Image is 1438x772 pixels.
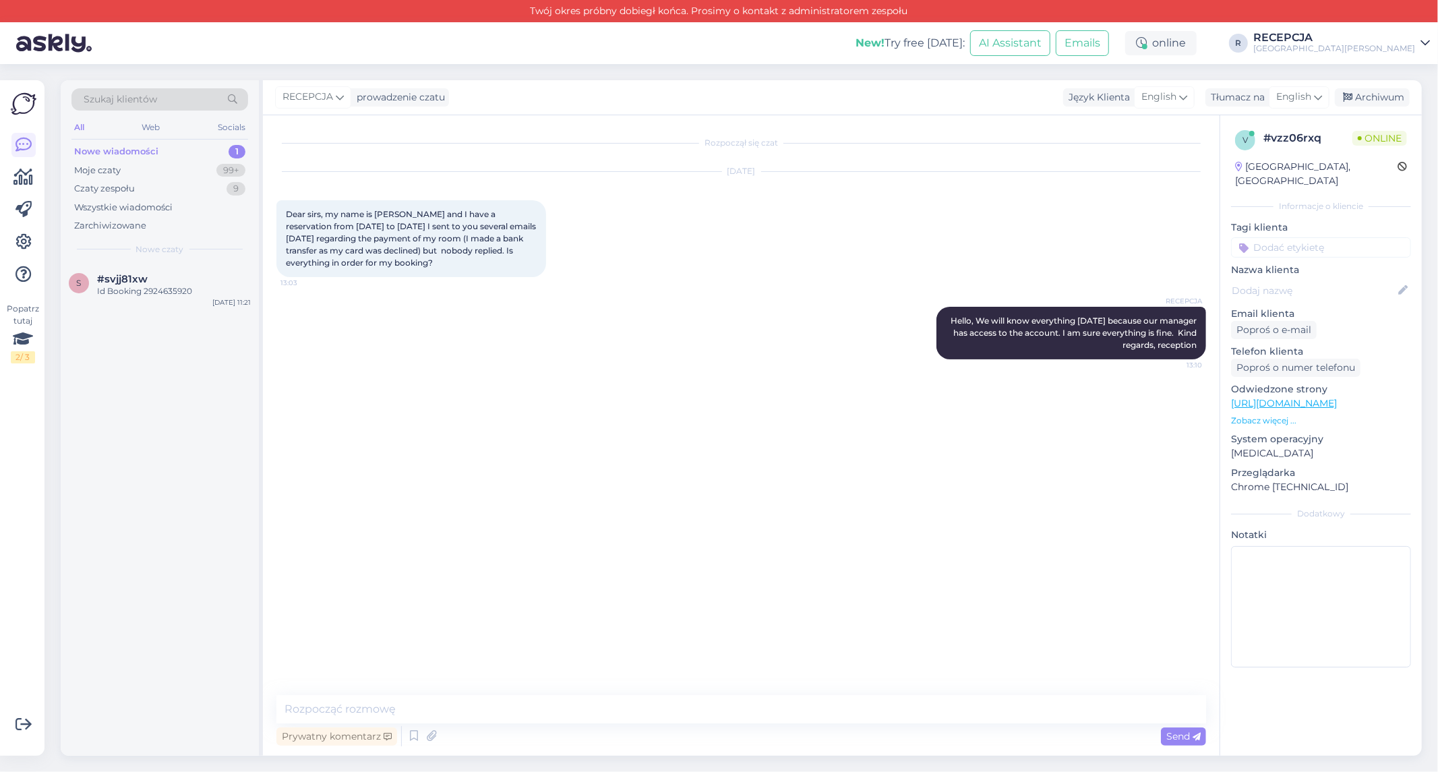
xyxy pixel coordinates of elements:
div: Try free [DATE]: [856,35,965,51]
span: Online [1352,131,1407,146]
div: Prywatny komentarz [276,728,397,746]
p: Chrome [TECHNICAL_ID] [1231,480,1411,494]
div: Rozpoczął się czat [276,137,1206,149]
div: Socials [215,119,248,136]
div: [DATE] [276,165,1206,177]
div: 2 / 3 [11,351,35,363]
div: Moje czaty [74,164,121,177]
div: Id Booking 2924635920 [97,285,251,297]
p: Przeglądarka [1231,466,1411,480]
span: #svjj81xw [97,273,148,285]
div: Dodatkowy [1231,508,1411,520]
span: Szukaj klientów [84,92,157,107]
input: Dodać etykietę [1231,237,1411,258]
div: [GEOGRAPHIC_DATA][PERSON_NAME] [1253,43,1415,54]
p: Odwiedzone strony [1231,382,1411,396]
p: Notatki [1231,528,1411,542]
p: Nazwa klienta [1231,263,1411,277]
a: [URL][DOMAIN_NAME] [1231,397,1337,409]
span: v [1242,135,1248,145]
div: # vzz06rxq [1263,130,1352,146]
span: 13:10 [1151,360,1202,370]
span: Nowe czaty [136,243,184,256]
button: Emails [1056,30,1109,56]
span: RECEPCJA [1151,296,1202,306]
div: Zarchiwizowane [74,219,146,233]
div: Poproś o e-mail [1231,321,1317,339]
span: 13:03 [280,278,331,288]
div: Nowe wiadomości [74,145,158,158]
div: Popatrz tutaj [11,303,35,363]
div: Informacje o kliencie [1231,200,1411,212]
div: 9 [227,182,245,196]
div: Archiwum [1335,88,1410,107]
div: prowadzenie czatu [351,90,445,105]
div: Język Klienta [1063,90,1130,105]
p: [MEDICAL_DATA] [1231,446,1411,461]
div: Czaty zespołu [74,182,135,196]
div: Tłumacz na [1205,90,1265,105]
p: Zobacz więcej ... [1231,415,1411,427]
p: Telefon klienta [1231,345,1411,359]
b: New! [856,36,885,49]
button: AI Assistant [970,30,1050,56]
div: R [1229,34,1248,53]
div: 99+ [216,164,245,177]
div: [GEOGRAPHIC_DATA], [GEOGRAPHIC_DATA] [1235,160,1398,188]
div: [DATE] 11:21 [212,297,251,307]
div: 1 [229,145,245,158]
span: Send [1166,730,1201,742]
div: Web [140,119,163,136]
input: Dodaj nazwę [1232,283,1396,298]
div: Wszystkie wiadomości [74,201,173,214]
div: All [71,119,87,136]
span: Hello, We will know everything [DATE] because our manager has access to the account. I am sure ev... [951,316,1199,350]
div: Poproś o numer telefonu [1231,359,1360,377]
img: Askly Logo [11,91,36,117]
div: online [1125,31,1197,55]
div: RECEPCJA [1253,32,1415,43]
span: English [1141,90,1176,105]
p: Tagi klienta [1231,220,1411,235]
span: Dear sirs, my name is [PERSON_NAME] and I have a reservation from [DATE] to [DATE] I sent to you ... [286,209,538,268]
span: s [77,278,82,288]
span: RECEPCJA [282,90,333,105]
span: English [1276,90,1311,105]
p: Email klienta [1231,307,1411,321]
p: System operacyjny [1231,432,1411,446]
a: RECEPCJA[GEOGRAPHIC_DATA][PERSON_NAME] [1253,32,1430,54]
